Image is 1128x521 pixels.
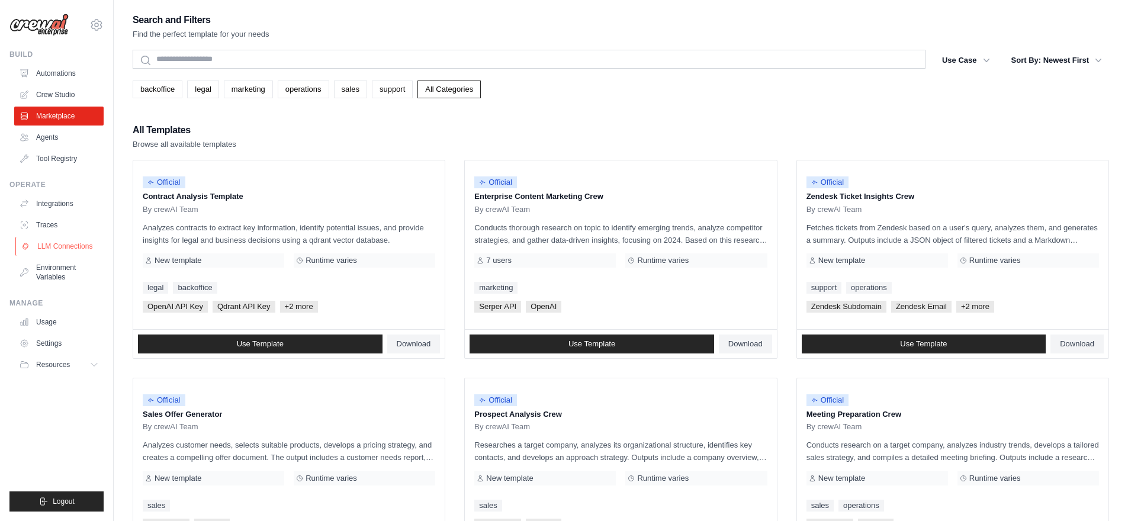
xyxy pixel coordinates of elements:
[806,191,1099,202] p: Zendesk Ticket Insights Crew
[14,107,104,126] a: Marketplace
[133,122,236,139] h2: All Templates
[133,139,236,150] p: Browse all available templates
[818,256,865,265] span: New template
[474,422,530,432] span: By crewAI Team
[187,81,218,98] a: legal
[637,474,689,483] span: Runtime varies
[486,256,512,265] span: 7 users
[280,301,318,313] span: +2 more
[278,81,329,98] a: operations
[474,394,517,406] span: Official
[143,409,435,420] p: Sales Offer Generator
[474,500,502,512] a: sales
[846,282,892,294] a: operations
[1050,335,1104,353] a: Download
[133,28,269,40] p: Find the perfect template for your needs
[1060,339,1094,349] span: Download
[14,149,104,168] a: Tool Registry
[728,339,763,349] span: Download
[719,335,772,353] a: Download
[14,355,104,374] button: Resources
[143,301,208,313] span: OpenAI API Key
[806,500,834,512] a: sales
[143,394,185,406] span: Official
[143,282,168,294] a: legal
[173,282,217,294] a: backoffice
[143,191,435,202] p: Contract Analysis Template
[9,180,104,189] div: Operate
[1004,50,1109,71] button: Sort By: Newest First
[806,409,1099,420] p: Meeting Preparation Crew
[417,81,481,98] a: All Categories
[474,191,767,202] p: Enterprise Content Marketing Crew
[568,339,615,349] span: Use Template
[900,339,947,349] span: Use Template
[9,50,104,59] div: Build
[474,439,767,464] p: Researches a target company, analyzes its organizational structure, identifies key contacts, and ...
[9,14,69,36] img: Logo
[806,422,862,432] span: By crewAI Team
[806,301,886,313] span: Zendesk Subdomain
[806,221,1099,246] p: Fetches tickets from Zendesk based on a user's query, analyzes them, and generates a summary. Out...
[969,256,1021,265] span: Runtime varies
[806,282,841,294] a: support
[891,301,952,313] span: Zendesk Email
[143,439,435,464] p: Analyzes customer needs, selects suitable products, develops a pricing strategy, and creates a co...
[306,474,357,483] span: Runtime varies
[224,81,273,98] a: marketing
[14,194,104,213] a: Integrations
[9,491,104,512] button: Logout
[14,85,104,104] a: Crew Studio
[53,497,75,506] span: Logout
[155,256,201,265] span: New template
[14,313,104,332] a: Usage
[935,50,997,71] button: Use Case
[372,81,413,98] a: support
[143,422,198,432] span: By crewAI Team
[14,64,104,83] a: Automations
[36,360,70,369] span: Resources
[802,335,1046,353] a: Use Template
[133,81,182,98] a: backoffice
[133,12,269,28] h2: Search and Filters
[637,256,689,265] span: Runtime varies
[14,216,104,234] a: Traces
[334,81,367,98] a: sales
[486,474,533,483] span: New template
[9,298,104,308] div: Manage
[14,334,104,353] a: Settings
[138,335,383,353] a: Use Template
[143,205,198,214] span: By crewAI Team
[474,301,521,313] span: Serper API
[474,221,767,246] p: Conducts thorough research on topic to identify emerging trends, analyze competitor strategies, a...
[526,301,561,313] span: OpenAI
[969,474,1021,483] span: Runtime varies
[213,301,275,313] span: Qdrant API Key
[806,205,862,214] span: By crewAI Team
[387,335,441,353] a: Download
[474,282,518,294] a: marketing
[143,500,170,512] a: sales
[143,176,185,188] span: Official
[397,339,431,349] span: Download
[474,176,517,188] span: Official
[838,500,884,512] a: operations
[306,256,357,265] span: Runtime varies
[237,339,284,349] span: Use Template
[956,301,994,313] span: +2 more
[14,128,104,147] a: Agents
[143,221,435,246] p: Analyzes contracts to extract key information, identify potential issues, and provide insights fo...
[474,409,767,420] p: Prospect Analysis Crew
[806,176,849,188] span: Official
[470,335,714,353] a: Use Template
[14,258,104,287] a: Environment Variables
[806,394,849,406] span: Official
[806,439,1099,464] p: Conducts research on a target company, analyzes industry trends, develops a tailored sales strate...
[474,205,530,214] span: By crewAI Team
[818,474,865,483] span: New template
[15,237,105,256] a: LLM Connections
[155,474,201,483] span: New template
